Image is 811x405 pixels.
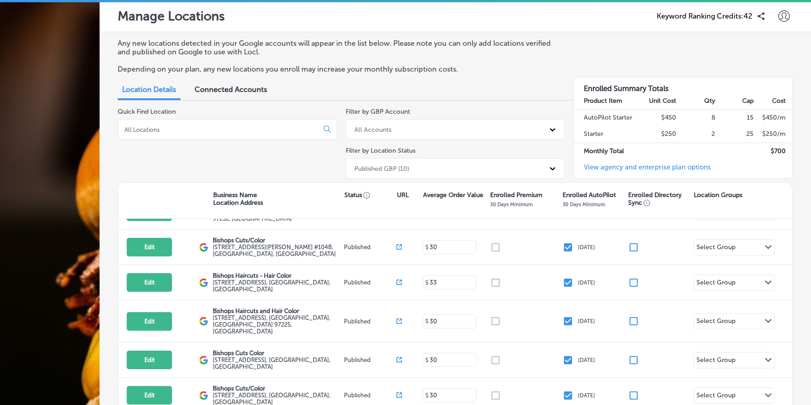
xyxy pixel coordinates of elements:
div: Select Group [697,317,735,328]
input: All Locations [124,125,316,134]
p: Published [344,244,396,251]
td: $ 250 /m [754,126,792,143]
td: $450 [638,109,677,126]
td: $ 450 /m [754,109,792,126]
p: [DATE] [578,392,595,399]
p: Depending on your plan, any new locations you enroll may increase your monthly subscription costs. [118,65,557,73]
th: Unit Cost [638,93,677,110]
p: Published [344,279,396,286]
p: [DATE] [578,357,595,363]
p: $ [425,318,429,324]
button: Edit [127,238,172,256]
p: 30 Days Minimum [563,201,605,207]
label: [STREET_ADDRESS] , [GEOGRAPHIC_DATA], [GEOGRAPHIC_DATA] [213,357,342,370]
p: URL [397,191,409,199]
div: Select Group [697,356,735,366]
div: Select Group [697,279,735,289]
p: Published [344,357,396,363]
div: Select Group [697,391,735,402]
p: Enrolled AutoPilot [563,191,616,199]
img: logo [199,278,208,287]
div: Published GBP (10) [354,164,409,172]
span: Location Details [122,85,176,94]
p: [DATE] [578,280,595,286]
a: View agency and enterprise plan options [574,163,711,178]
p: Bishops Haircuts and Hair Color [213,308,342,314]
label: Quick Find Location [118,108,176,116]
label: Filter by GBP Account [346,108,410,116]
td: 15 [716,109,754,126]
th: Cap [716,93,754,110]
td: 25 [716,126,754,143]
p: Average Order Value [423,191,483,199]
p: Bishops Haircuts - Hair Color [213,272,342,279]
p: [DATE] [578,318,595,324]
label: [STREET_ADDRESS][PERSON_NAME] #104B , [GEOGRAPHIC_DATA], [GEOGRAPHIC_DATA] [213,244,342,257]
p: Enrolled Directory Sync [628,191,689,207]
td: 2 [677,126,715,143]
button: Edit [127,312,172,331]
div: All Accounts [354,125,391,133]
p: [DATE] [578,244,595,251]
p: Any new locations detected in your Google accounts will appear in the list below. Please note you... [118,39,557,56]
div: Select Group [697,243,735,254]
label: [STREET_ADDRESS] , [GEOGRAPHIC_DATA], [GEOGRAPHIC_DATA] [213,279,342,293]
img: logo [199,243,208,252]
p: Location Groups [694,191,742,199]
p: Published [344,318,396,325]
label: Filter by Location Status [346,147,415,154]
img: logo [199,317,208,326]
button: Edit [127,351,172,369]
h3: Enrolled Summary Totals [574,77,792,93]
p: $ [425,280,429,286]
p: $ [425,244,429,251]
button: Edit [127,386,172,405]
p: $ [425,392,429,399]
td: Monthly Total [574,143,638,159]
p: Bishops Cuts/Color [213,385,342,392]
span: Connected Accounts [195,85,267,94]
label: [STREET_ADDRESS] , [GEOGRAPHIC_DATA], [GEOGRAPHIC_DATA] 97225, [GEOGRAPHIC_DATA] [213,314,342,335]
p: $ [425,357,429,363]
p: Bishops Cuts Color [213,350,342,357]
strong: Product Item [584,97,622,105]
td: AutoPilot Starter [574,109,638,126]
th: Cost [754,93,792,110]
p: 30 Days Minimum [490,201,533,207]
p: Enrolled Premium [490,191,543,199]
td: 8 [677,109,715,126]
p: Business Name Location Address [213,191,263,207]
td: Starter [574,126,638,143]
span: Keyword Ranking Credits: 42 [657,12,752,20]
td: $ 700 [754,143,792,159]
p: Bishops Cuts/Color [213,237,342,244]
td: $250 [638,126,677,143]
p: Published [344,392,396,399]
th: Qty [677,93,715,110]
button: Edit [127,273,172,292]
p: Status [344,191,397,199]
img: logo [199,356,208,365]
p: Manage Locations [118,9,225,24]
img: logo [199,391,208,400]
